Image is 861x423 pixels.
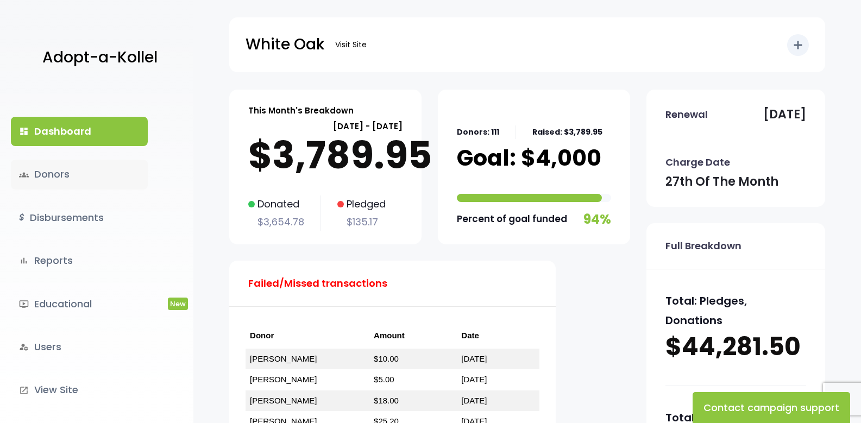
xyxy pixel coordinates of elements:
[11,117,148,146] a: dashboardDashboard
[246,31,324,58] p: White Oak
[248,134,403,177] p: $3,789.95
[11,160,148,189] a: groupsDonors
[665,291,806,330] p: Total: Pledges, Donations
[374,354,399,363] a: $10.00
[248,103,354,118] p: This Month's Breakdown
[19,299,29,309] i: ondemand_video
[19,127,29,136] i: dashboard
[457,144,601,172] p: Goal: $4,000
[665,106,708,123] p: Renewal
[19,342,29,352] i: manage_accounts
[19,170,29,180] span: groups
[250,354,317,363] a: [PERSON_NAME]
[11,289,148,319] a: ondemand_videoEducationalNew
[42,44,158,71] p: Adopt-a-Kollel
[246,323,369,349] th: Donor
[369,323,457,349] th: Amount
[11,332,148,362] a: manage_accountsUsers
[665,171,778,193] p: 27th of the month
[457,323,539,349] th: Date
[665,330,806,364] p: $44,281.50
[583,207,611,231] p: 94%
[337,213,386,231] p: $135.17
[248,213,304,231] p: $3,654.78
[19,256,29,266] i: bar_chart
[250,396,317,405] a: [PERSON_NAME]
[457,211,567,228] p: Percent of goal funded
[532,125,602,139] p: Raised: $3,789.95
[248,119,403,134] p: [DATE] - [DATE]
[461,396,487,405] a: [DATE]
[19,386,29,395] i: launch
[787,34,809,56] button: add
[11,203,148,232] a: $Disbursements
[37,31,158,84] a: Adopt-a-Kollel
[665,237,741,255] p: Full Breakdown
[337,195,386,213] p: Pledged
[168,298,188,310] span: New
[693,392,850,423] button: Contact campaign support
[374,396,399,405] a: $18.00
[763,104,806,125] p: [DATE]
[791,39,805,52] i: add
[11,375,148,405] a: launchView Site
[330,34,372,55] a: Visit Site
[461,375,487,384] a: [DATE]
[250,375,317,384] a: [PERSON_NAME]
[248,275,387,292] p: Failed/Missed transactions
[461,354,487,363] a: [DATE]
[19,210,24,226] i: $
[248,195,304,213] p: Donated
[665,154,730,171] p: Charge Date
[374,375,394,384] a: $5.00
[457,125,499,139] p: Donors: 111
[11,246,148,275] a: bar_chartReports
